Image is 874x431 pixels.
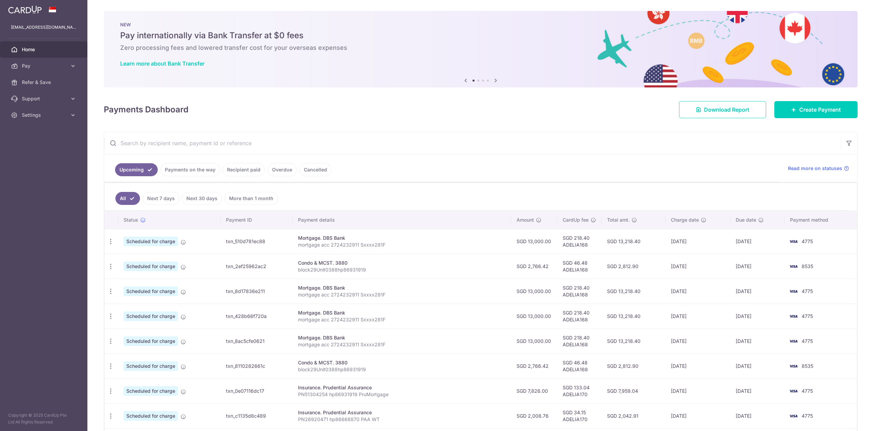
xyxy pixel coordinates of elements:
td: SGD 13,000.00 [511,329,557,353]
span: Settings [22,112,67,119]
span: Due date [736,217,756,223]
td: [DATE] [665,254,730,279]
span: Home [22,46,67,53]
div: Mortgage. DBS Bank [298,334,506,341]
td: SGD 218.40 ADELIA168 [557,279,602,304]
span: 4775 [802,338,813,344]
th: Payment ID [221,211,293,229]
p: mortgage acc 2724232911 Sxxxx281F [298,341,506,348]
p: block29Unit0388hp86931919 [298,366,506,373]
td: SGD 2,766.42 [511,353,557,378]
div: Mortgage. DBS Bank [298,235,506,241]
td: SGD 2,812.90 [602,254,665,279]
td: SGD 13,000.00 [511,229,557,254]
span: Charge date [671,217,699,223]
a: Next 7 days [143,192,179,205]
td: SGD 13,218.40 [602,229,665,254]
span: Scheduled for charge [124,237,178,246]
td: SGD 218.40 ADELIA168 [557,304,602,329]
div: Condo & MCST. 3880 [298,359,506,366]
td: txn_8110282661c [221,353,293,378]
td: [DATE] [730,353,785,378]
img: CardUp [8,5,42,14]
a: Cancelled [299,163,332,176]
a: Payments on the way [160,163,220,176]
td: SGD 34.15 ADELIA170 [557,403,602,428]
span: 4775 [802,238,813,244]
div: Insurance. Prudential Assurance [298,409,506,416]
img: Bank Card [787,312,800,320]
img: Bank Card [787,262,800,270]
td: [DATE] [730,229,785,254]
span: Scheduled for charge [124,361,178,371]
span: Support [22,95,67,102]
td: txn_8d17836e211 [221,279,293,304]
td: [DATE] [665,403,730,428]
td: SGD 46.48 ADELIA168 [557,353,602,378]
span: Read more on statuses [788,165,842,172]
td: txn_8ac5cfe0621 [221,329,293,353]
td: SGD 2,766.42 [511,254,557,279]
span: Scheduled for charge [124,336,178,346]
th: Payment details [293,211,511,229]
td: SGD 7,826.00 [511,378,557,403]
span: Scheduled for charge [124,411,178,421]
img: Bank Card [787,237,800,246]
span: 4775 [802,388,813,394]
td: [DATE] [665,304,730,329]
div: Condo & MCST. 3880 [298,260,506,266]
span: Refer & Save [22,79,67,86]
td: txn_c1135d8c489 [221,403,293,428]
td: SGD 2,008.76 [511,403,557,428]
img: Bank transfer banner [104,11,858,87]
td: txn_2ef25962ac2 [221,254,293,279]
span: Scheduled for charge [124,287,178,296]
td: SGD 13,000.00 [511,304,557,329]
div: Mortgage. DBS Bank [298,284,506,291]
span: 4775 [802,413,813,419]
span: Total amt. [607,217,630,223]
td: SGD 7,959.04 [602,378,665,403]
h5: Pay internationally via Bank Transfer at $0 fees [120,30,841,41]
a: Next 30 days [182,192,222,205]
p: PN26920471 hp86668870 PAA WT [298,416,506,423]
a: Read more on statuses [788,165,849,172]
img: Bank Card [787,287,800,295]
td: [DATE] [665,329,730,353]
th: Payment method [785,211,857,229]
td: SGD 13,218.40 [602,329,665,353]
span: Amount [517,217,534,223]
a: Learn more about Bank Transfer [120,60,205,67]
h6: Zero processing fees and lowered transfer cost for your overseas expenses [120,44,841,52]
img: Bank Card [787,412,800,420]
td: [DATE] [730,304,785,329]
td: SGD 218.40 ADELIA168 [557,329,602,353]
h4: Payments Dashboard [104,103,188,116]
span: Scheduled for charge [124,311,178,321]
td: txn_428b66f720a [221,304,293,329]
td: SGD 13,000.00 [511,279,557,304]
td: [DATE] [665,279,730,304]
td: [DATE] [665,229,730,254]
span: Scheduled for charge [124,262,178,271]
td: txn_510d781ec88 [221,229,293,254]
a: Overdue [268,163,297,176]
span: Scheduled for charge [124,386,178,396]
div: Mortgage. DBS Bank [298,309,506,316]
p: mortgage acc 2724232911 Sxxxx281F [298,316,506,323]
p: PN51304254 hp86931919 PruMortgage [298,391,506,398]
img: Bank Card [787,362,800,370]
span: Download Report [704,106,749,114]
span: Pay [22,62,67,69]
input: Search by recipient name, payment id or reference [104,132,841,154]
td: [DATE] [730,279,785,304]
img: Bank Card [787,337,800,345]
td: SGD 13,218.40 [602,304,665,329]
td: SGD 133.04 ADELIA170 [557,378,602,403]
span: Status [124,217,138,223]
span: 4775 [802,288,813,294]
a: More than 1 month [225,192,278,205]
span: 4775 [802,313,813,319]
p: mortgage acc 2724232911 Sxxxx281F [298,291,506,298]
td: [DATE] [730,403,785,428]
